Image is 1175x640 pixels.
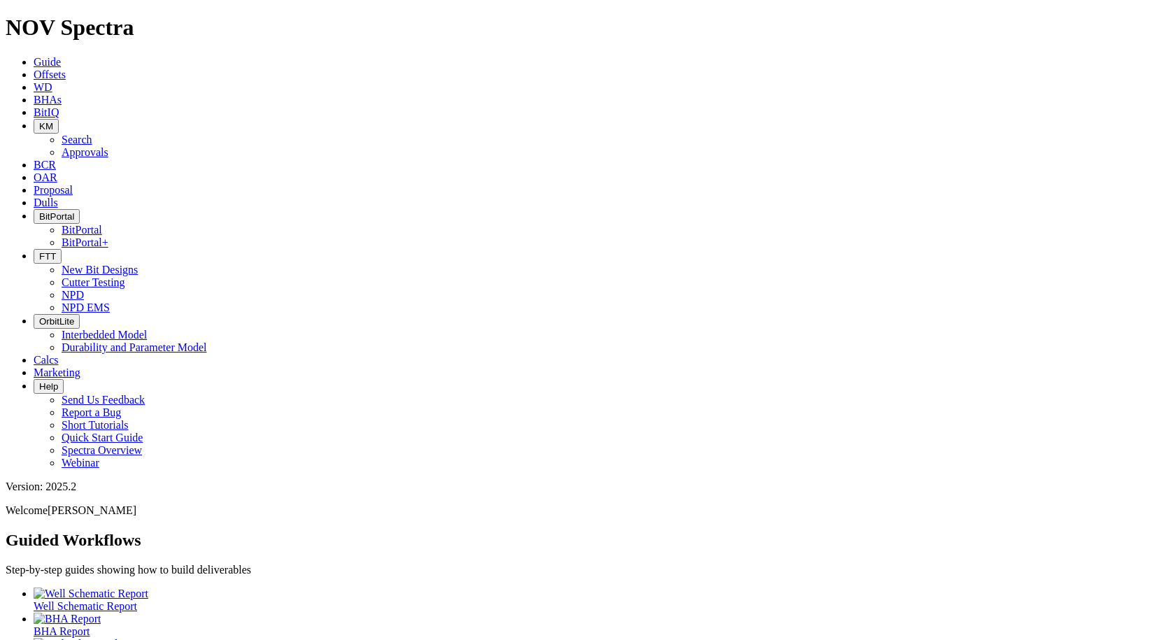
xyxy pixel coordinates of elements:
a: Interbedded Model [62,329,147,341]
a: Guide [34,56,61,68]
button: Help [34,379,64,394]
span: BitPortal [39,211,74,222]
h1: NOV Spectra [6,15,1169,41]
span: BHA Report [34,625,90,637]
a: Report a Bug [62,406,121,418]
a: Short Tutorials [62,419,129,431]
img: Well Schematic Report [34,588,148,600]
a: Durability and Parameter Model [62,341,207,353]
span: OrbitLite [39,316,74,327]
a: Webinar [62,457,99,469]
a: BHA Report BHA Report [34,613,1169,637]
a: Send Us Feedback [62,394,145,406]
a: Spectra Overview [62,444,142,456]
div: Version: 2025.2 [6,481,1169,493]
span: KM [39,121,53,131]
a: WD [34,81,52,93]
span: Well Schematic Report [34,600,137,612]
a: Offsets [34,69,66,80]
h2: Guided Workflows [6,531,1169,550]
button: FTT [34,249,62,264]
button: OrbitLite [34,314,80,329]
span: [PERSON_NAME] [48,504,136,516]
p: Welcome [6,504,1169,517]
a: NPD EMS [62,301,110,313]
a: BitIQ [34,106,59,118]
p: Step-by-step guides showing how to build deliverables [6,564,1169,576]
button: BitPortal [34,209,80,224]
a: Search [62,134,92,145]
span: FTT [39,251,56,262]
a: Cutter Testing [62,276,125,288]
button: KM [34,119,59,134]
img: BHA Report [34,613,101,625]
a: Proposal [34,184,73,196]
a: NPD [62,289,84,301]
a: New Bit Designs [62,264,138,276]
span: Help [39,381,58,392]
a: Quick Start Guide [62,432,143,443]
a: BitPortal [62,224,102,236]
a: Calcs [34,354,59,366]
a: Marketing [34,367,80,378]
a: Approvals [62,146,108,158]
a: Well Schematic Report Well Schematic Report [34,588,1169,612]
a: BCR [34,159,56,171]
a: BHAs [34,94,62,106]
a: OAR [34,171,57,183]
a: BitPortal+ [62,236,108,248]
a: Dulls [34,197,58,208]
